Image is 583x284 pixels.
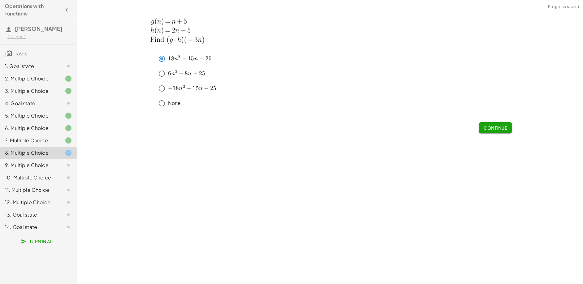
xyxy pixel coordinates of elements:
span: − [204,85,209,92]
div: 11. Multiple Choice [5,186,55,194]
div: 5. Multiple Choice [5,112,55,119]
div: 10. Multiple Choice [5,174,55,181]
span: 2 [183,84,185,89]
span: n [174,56,178,62]
span: Turn In All [22,239,55,244]
i: Task not started. [65,161,72,169]
span: n [188,71,192,76]
span: − [187,85,191,92]
div: 1. Goal state [5,62,55,70]
span: − [193,70,198,77]
i: Task finished. [65,75,72,82]
span: n [194,56,198,62]
span: 25 [205,55,212,62]
div: 4. Goal state [5,100,55,107]
img: b4bd2235cdac8afb2b0156d20c92579e371927da553ebdfbb9aabadbcbd1759f.png [148,11,219,48]
span: − [179,70,184,77]
div: Not you? [7,33,72,40]
p: None [168,100,181,107]
i: Task not started. [65,199,72,206]
span: 25 [210,85,216,92]
span: n [199,86,203,91]
i: Task finished. [65,124,72,132]
div: 3. Multiple Choice [5,87,55,95]
span: n [171,71,175,76]
i: Task not started. [65,62,72,70]
i: Task finished. [65,112,72,119]
span: − [182,55,187,62]
i: Task not started. [65,174,72,181]
span: [PERSON_NAME] [15,25,63,32]
div: 9. Multiple Choice [5,161,55,169]
span: 15 [192,85,199,92]
i: Task not started. [65,211,72,218]
span: Tasks [15,50,28,57]
div: 14. Goal state [5,223,55,231]
span: 2 [175,69,177,74]
span: 8 [185,70,188,77]
button: Turn In All [17,236,60,247]
i: Task not started. [65,100,72,107]
span: 15 [188,55,194,62]
span: − [168,85,173,92]
span: 2 [178,54,180,59]
div: 12. Multiple Choice [5,199,55,206]
i: Task not started. [65,223,72,231]
i: Task finished. [65,137,72,144]
span: Continue [484,125,507,131]
span: 18 [173,85,179,92]
div: 8. Multiple Choice [5,149,55,157]
div: 7. Multiple Choice [5,137,55,144]
button: Continue [479,122,512,133]
span: − [199,55,204,62]
span: 25 [199,70,205,77]
span: 18 [168,55,174,62]
span: 6 [168,70,171,77]
div: 2. Multiple Choice [5,75,55,82]
i: Task not started. [65,186,72,194]
h4: Operations with functions [5,2,61,17]
i: Task finished. [65,87,72,95]
span: n [179,86,183,91]
div: 13. Goal state [5,211,55,218]
span: Progress saved [548,4,579,10]
i: Task started. [65,149,72,157]
div: 6. Multiple Choice [5,124,55,132]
